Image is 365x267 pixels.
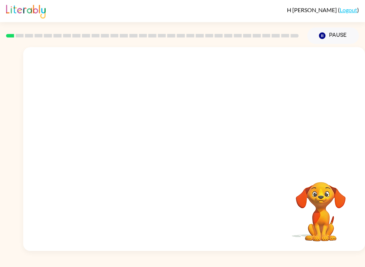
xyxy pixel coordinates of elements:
[287,6,338,13] span: H [PERSON_NAME]
[287,6,359,13] div: ( )
[285,171,356,242] video: Your browser must support playing .mp4 files to use Literably. Please try using another browser.
[6,3,46,19] img: Literably
[340,6,357,13] a: Logout
[307,27,359,44] button: Pause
